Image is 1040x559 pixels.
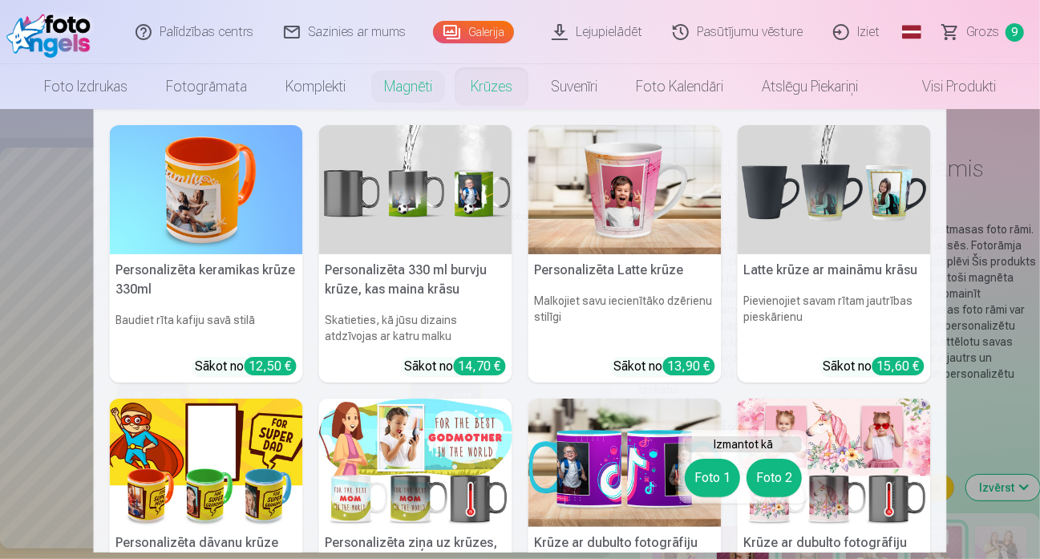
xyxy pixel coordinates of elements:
img: Krūze ar dubulto fotogrāfiju un termoefektu [738,399,931,528]
button: Foto 1 [685,459,740,497]
h6: Pievienojiet savam rītam jautrības pieskārienu [738,286,931,350]
a: Atslēgu piekariņi [743,64,877,109]
span: Grozs [966,22,999,42]
a: Personalizēta 330 ml burvju krūze, kas maina krāsuPersonalizēta 330 ml burvju krūze, kas maina kr... [319,125,512,383]
div: Sākot no [405,357,506,376]
h5: Latte krūze ar maināmu krāsu [738,254,931,286]
a: Magnēti [365,64,451,109]
div: 15,60 € [872,357,925,375]
img: /fa1 [6,6,99,58]
div: Sākot no [824,357,925,376]
a: Fotogrāmata [147,64,266,109]
a: Foto izdrukas [25,64,147,109]
a: Visi produkti [877,64,1015,109]
img: Krūze ar dubulto fotogrāfiju [528,399,722,528]
h5: Krūze ar dubulto fotogrāfiju [528,527,722,559]
a: Latte krūze ar maināmu krāsuLatte krūze ar maināmu krāsuPievienojiet savam rītam jautrības pieskā... [738,125,931,383]
div: 13,90 € [663,357,715,375]
div: Sākot no [196,357,297,376]
div: Sākot no [614,357,715,376]
div: 14,70 € [454,357,506,375]
h5: Personalizēta keramikas krūze 330ml [110,254,303,306]
button: Foto 2 [747,459,802,497]
img: Personalizēta Latte krūze [528,125,722,254]
a: Krūzes [451,64,532,109]
div: 12,50 € [245,357,297,375]
img: Personalizēta dāvanu krūze [110,399,303,528]
h6: Baudiet rīta kafiju savā stilā [110,306,303,350]
img: Personalizēta ziņa uz krūzes, kas maina krāsu [319,399,512,528]
a: Galerija [433,21,514,43]
h5: Personalizēta 330 ml burvju krūze, kas maina krāsu [319,254,512,306]
a: Personalizēta Latte krūzePersonalizēta Latte krūzeMalkojiet savu iecienītāko dzērienu stilīgiSāko... [528,125,722,383]
a: Suvenīri [532,64,617,109]
a: Foto kalendāri [617,64,743,109]
img: Latte krūze ar maināmu krāsu [738,125,931,254]
span: 9 [1006,23,1024,42]
a: Personalizēta keramikas krūze 330mlPersonalizēta keramikas krūze 330mlBaudiet rīta kafiju savā st... [110,125,303,383]
h6: Izmantot kā [685,436,802,452]
h6: Skatieties, kā jūsu dizains atdzīvojas ar katru malku [319,306,512,350]
h5: Personalizēta Latte krūze [528,254,722,286]
h6: Malkojiet savu iecienītāko dzērienu stilīgi [528,286,722,350]
h5: Personalizēta dāvanu krūze [110,527,303,559]
a: Komplekti [266,64,365,109]
img: Personalizēta 330 ml burvju krūze, kas maina krāsu [319,125,512,254]
img: Personalizēta keramikas krūze 330ml [110,125,303,254]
